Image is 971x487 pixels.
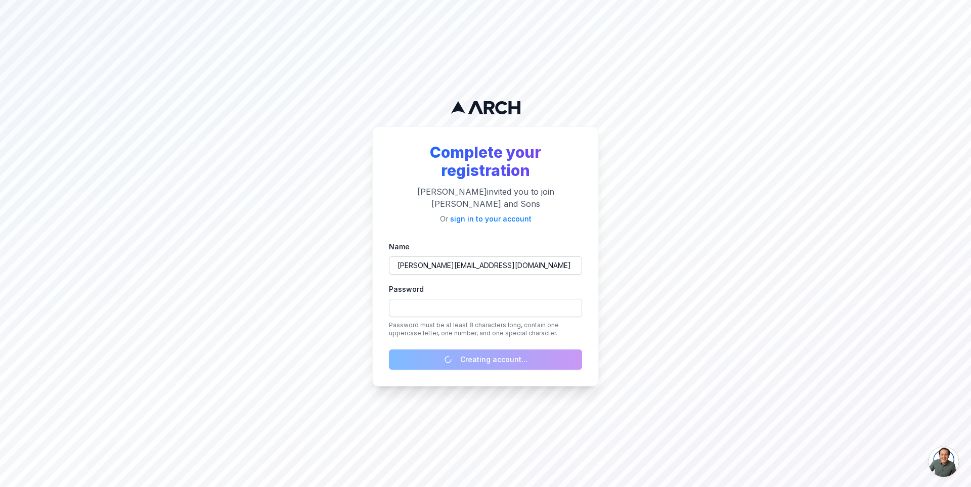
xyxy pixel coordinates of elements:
label: Name [389,242,410,251]
p: Password must be at least 8 characters long, contain one uppercase letter, one number, and one sp... [389,321,582,337]
h2: Complete your registration [389,143,582,180]
a: Open chat [929,447,959,477]
label: Password [389,285,424,293]
input: Your name [389,256,582,275]
a: sign in to your account [450,214,532,223]
p: [PERSON_NAME] invited you to join [PERSON_NAME] and Sons [389,186,582,210]
p: Or [389,214,582,224]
